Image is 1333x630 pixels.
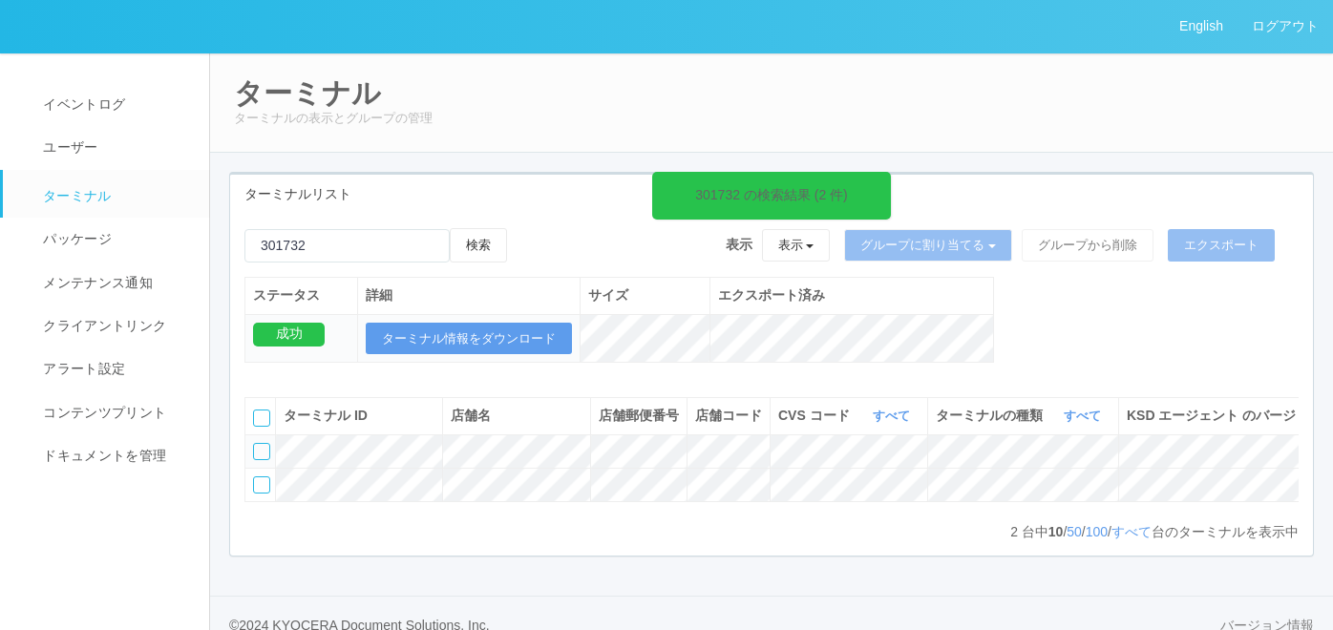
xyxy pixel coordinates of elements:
[38,361,125,376] span: アラート設定
[726,235,752,255] span: 表示
[1064,409,1106,423] a: すべて
[1022,229,1153,262] button: グループから削除
[3,434,226,477] a: ドキュメントを管理
[718,285,985,305] div: エクスポート済み
[778,406,855,426] span: CVS コード
[38,275,153,290] span: メンテナンス通知
[3,126,226,169] a: ユーザー
[38,448,166,463] span: ドキュメントを管理
[38,96,125,112] span: イベントログ
[366,323,572,355] button: ターミナル情報をダウンロード
[844,229,1012,262] button: グループに割り当てる
[450,228,507,262] button: 検索
[695,408,762,423] span: 店舗コード
[3,83,226,126] a: イベントログ
[695,185,848,205] div: 301732 の検索結果 (2 件)
[253,285,349,305] div: ステータス
[3,347,226,390] a: アラート設定
[38,405,166,420] span: コンテンツプリント
[3,391,226,434] a: コンテンツプリント
[234,109,1309,128] p: ターミナルの表示とグループの管理
[868,407,920,426] button: すべて
[1168,229,1275,262] button: エクスポート
[1048,524,1064,539] span: 10
[366,285,572,305] div: 詳細
[3,304,226,347] a: クライアントリンク
[451,408,491,423] span: 店舗名
[1086,524,1108,539] a: 100
[38,188,112,203] span: ターミナル
[599,408,679,423] span: 店舗郵便番号
[1010,522,1299,542] p: 台中 / / / 台のターミナルを表示中
[1127,408,1322,423] span: KSD エージェント のバージョン
[762,229,831,262] button: 表示
[230,175,1313,214] div: ターミナルリスト
[38,139,97,155] span: ユーザー
[588,285,702,305] div: サイズ
[38,231,112,246] span: パッケージ
[284,406,434,426] div: ターミナル ID
[1059,407,1111,426] button: すべて
[1111,524,1152,539] a: すべて
[1010,524,1022,539] span: 2
[253,323,325,346] div: 成功
[1067,524,1082,539] a: 50
[38,318,166,333] span: クライアントリンク
[3,262,226,304] a: メンテナンス通知
[234,77,1309,109] h2: ターミナル
[936,406,1047,426] span: ターミナルの種類
[3,218,226,261] a: パッケージ
[873,409,915,423] a: すべて
[3,170,226,218] a: ターミナル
